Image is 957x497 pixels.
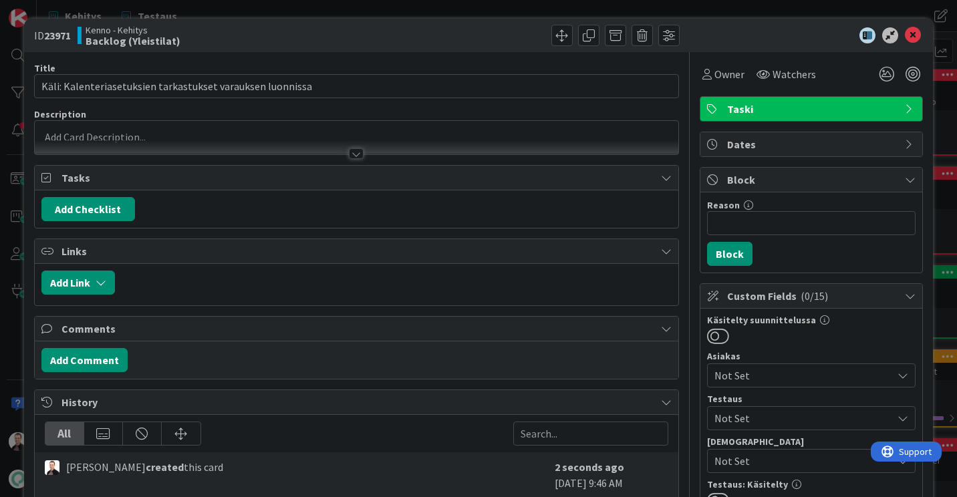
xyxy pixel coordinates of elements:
[707,480,916,489] div: Testaus: Käsitelty
[44,29,71,42] b: 23971
[146,460,184,474] b: created
[727,136,898,152] span: Dates
[727,101,898,117] span: Taski
[707,315,916,325] div: Käsitelty suunnittelussa
[707,351,916,361] div: Asiakas
[513,422,668,446] input: Search...
[61,321,654,337] span: Comments
[41,271,115,295] button: Add Link
[86,35,180,46] b: Backlog (Yleistilat)
[555,459,668,491] div: [DATE] 9:46 AM
[61,243,654,259] span: Links
[45,460,59,475] img: VP
[727,288,898,304] span: Custom Fields
[34,62,55,74] label: Title
[773,66,816,82] span: Watchers
[727,172,898,188] span: Block
[714,410,892,426] span: Not Set
[707,199,740,211] label: Reason
[41,197,135,221] button: Add Checklist
[28,2,61,18] span: Support
[61,394,654,410] span: History
[34,74,679,98] input: type card name here...
[714,367,892,383] span: Not Set
[707,394,916,403] div: Testaus
[41,348,128,372] button: Add Comment
[66,459,223,475] span: [PERSON_NAME] this card
[61,170,654,186] span: Tasks
[714,453,892,469] span: Not Set
[555,460,624,474] b: 2 seconds ago
[86,25,180,35] span: Kenno - Kehitys
[707,437,916,446] div: [DEMOGRAPHIC_DATA]
[707,242,753,266] button: Block
[34,27,71,43] span: ID
[34,108,86,120] span: Description
[714,66,744,82] span: Owner
[45,422,84,445] div: All
[801,289,828,303] span: ( 0/15 )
